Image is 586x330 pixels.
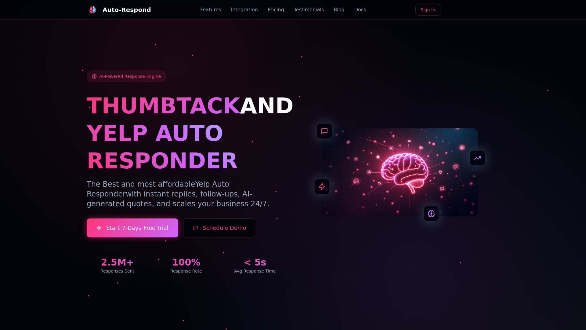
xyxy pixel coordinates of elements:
[334,6,344,13] a: Blog
[415,4,440,16] a: Sign In
[155,257,217,268] div: 100%
[87,218,178,237] a: Start7-DaysFree Trial
[103,5,151,14] div: Auto-Respond
[183,218,256,237] button: Schedule Demo
[224,268,286,274] div: Avg Response Time
[87,257,148,268] div: 2.5M+
[322,128,478,216] img: AI Neural Network Brain
[240,93,294,119] span: AND
[87,4,151,16] a: Auto-Respond LogoAuto-Respond
[87,93,240,119] span: THUMBTACK
[87,179,286,209] p: The Best and most affordable with instant replies, follow-ups, AI-generated quotes, and scales yo...
[155,268,217,274] div: Response Rate
[268,6,284,13] a: Pricing
[294,6,324,13] a: Testimonials
[99,73,161,79] span: AI-Powered Response Engine
[122,224,141,232] span: 7-Days
[442,3,502,17] iframe: Sign in with Google Button
[89,6,96,13] img: Auto-Respond Logo
[87,268,148,274] div: Responses Sent
[224,257,286,268] div: < 5s
[200,6,221,13] a: Features
[354,6,366,13] a: Docs
[231,6,258,13] a: Integration
[87,180,229,198] span: Yelp Auto Responder
[87,119,286,174] h1: YELP AUTO RESPONDER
